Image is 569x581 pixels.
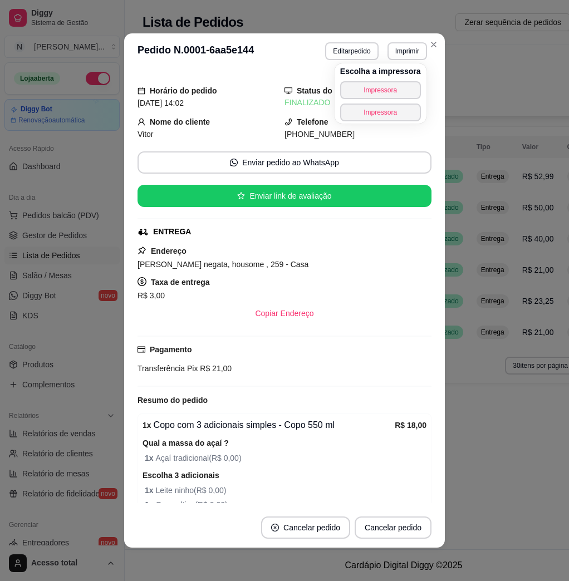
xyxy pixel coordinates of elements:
button: Impressora [340,81,421,99]
strong: Escolha 3 adicionais [143,471,219,480]
span: dollar [138,277,146,286]
button: whats-appEnviar pedido ao WhatsApp [138,151,431,174]
div: FINALIZADO [284,97,431,109]
button: Close [425,36,443,53]
strong: Taxa de entrega [151,278,210,287]
strong: Horário do pedido [150,86,217,95]
span: pushpin [138,246,146,255]
strong: Pagamento [150,345,192,354]
div: ENTREGA [153,226,191,238]
div: Copo com 3 adicionais simples - Copo 550 ml [143,418,395,432]
strong: Telefone [297,117,328,126]
span: [PERSON_NAME] negata, housome , 259 - Casa [138,260,308,269]
strong: Qual a massa do açaí ? [143,439,229,447]
strong: 1 x [145,454,155,462]
span: calendar [138,87,145,95]
strong: R$ 18,00 [395,421,426,430]
button: Editarpedido [325,42,378,60]
button: Cancelar pedido [355,516,431,539]
span: user [138,118,145,126]
h4: Escolha a impressora [340,66,421,77]
span: star [237,192,245,200]
span: [PHONE_NUMBER] [284,130,355,139]
button: Impressora [340,104,421,121]
button: Copiar Endereço [246,302,322,324]
strong: 1 x [143,421,151,430]
strong: Nome do cliente [150,117,210,126]
span: phone [284,118,292,126]
span: whats-app [230,159,238,166]
strong: Resumo do pedido [138,396,208,405]
span: Transferência Pix [138,364,198,373]
span: R$ 21,00 [198,364,232,373]
span: Açaí tradicional ( R$ 0,00 ) [145,452,426,464]
span: close-circle [271,524,279,531]
span: [DATE] 14:02 [138,99,184,107]
strong: 1 x [145,500,155,509]
button: close-circleCancelar pedido [261,516,350,539]
h3: Pedido N. 0001-6aa5e144 [138,42,254,60]
span: Leite ninho ( R$ 0,00 ) [145,484,426,496]
button: starEnviar link de avaliação [138,185,431,207]
span: desktop [284,87,292,95]
strong: Endereço [151,247,187,255]
span: credit-card [138,346,145,353]
span: R$ 3,00 [138,291,165,300]
button: Imprimir [387,42,427,60]
strong: Status do pedido [297,86,360,95]
span: Vitor [138,130,154,139]
strong: 1 x [145,486,155,495]
span: Ovomaltine ( R$ 0,00 ) [145,499,426,511]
